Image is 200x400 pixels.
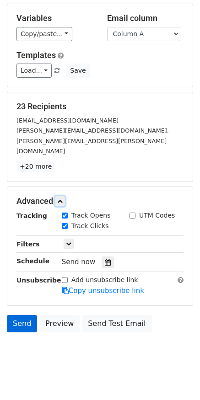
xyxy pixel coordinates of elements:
[62,287,144,295] a: Copy unsubscribe link
[66,64,90,78] button: Save
[16,212,47,219] strong: Tracking
[16,127,169,134] small: [PERSON_NAME][EMAIL_ADDRESS][DOMAIN_NAME].
[16,161,55,172] a: +20 more
[16,240,40,248] strong: Filters
[71,211,111,220] label: Track Opens
[7,315,37,332] a: Send
[107,13,184,23] h5: Email column
[16,101,184,112] h5: 23 Recipients
[16,13,93,23] h5: Variables
[16,27,72,41] a: Copy/paste...
[154,356,200,400] iframe: Chat Widget
[71,221,109,231] label: Track Clicks
[16,196,184,206] h5: Advanced
[16,277,61,284] strong: Unsubscribe
[16,50,56,60] a: Templates
[71,275,138,285] label: Add unsubscribe link
[39,315,80,332] a: Preview
[16,117,119,124] small: [EMAIL_ADDRESS][DOMAIN_NAME]
[82,315,151,332] a: Send Test Email
[139,211,175,220] label: UTM Codes
[62,258,96,266] span: Send now
[16,138,167,155] small: [PERSON_NAME][EMAIL_ADDRESS][PERSON_NAME][DOMAIN_NAME]
[16,257,49,265] strong: Schedule
[16,64,52,78] a: Load...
